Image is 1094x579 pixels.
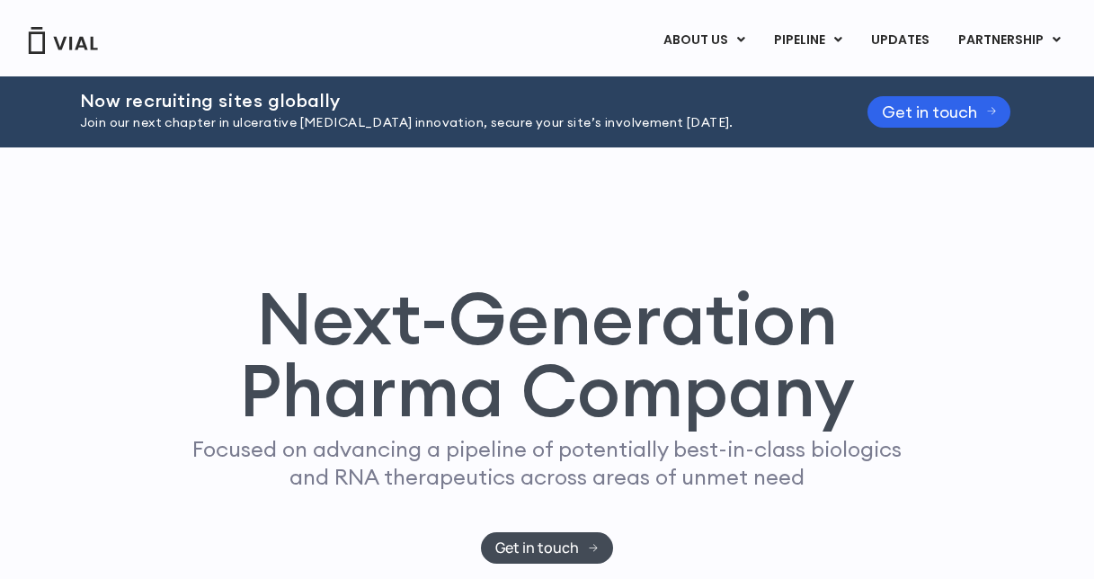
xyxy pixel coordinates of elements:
[882,105,977,119] span: Get in touch
[495,541,579,555] span: Get in touch
[857,25,943,56] a: UPDATES
[185,435,910,491] p: Focused on advancing a pipeline of potentially best-in-class biologics and RNA therapeutics acros...
[80,91,823,111] h2: Now recruiting sites globally
[649,25,759,56] a: ABOUT USMenu Toggle
[867,96,1011,128] a: Get in touch
[27,27,99,54] img: Vial Logo
[481,532,613,564] a: Get in touch
[158,282,937,426] h1: Next-Generation Pharma Company
[760,25,856,56] a: PIPELINEMenu Toggle
[944,25,1075,56] a: PARTNERSHIPMenu Toggle
[80,113,823,133] p: Join our next chapter in ulcerative [MEDICAL_DATA] innovation, secure your site’s involvement [DA...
